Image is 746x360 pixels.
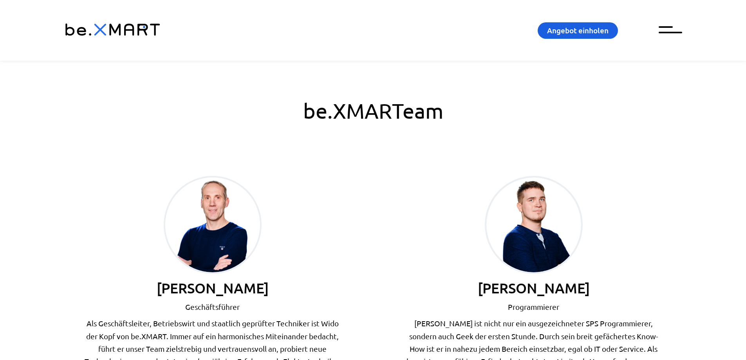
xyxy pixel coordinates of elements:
[538,22,618,39] a: Angebot einholen
[547,25,609,35] span: Angebot einholen
[401,300,667,317] p: Programmierer
[478,279,590,297] span: [PERSON_NAME]
[80,300,345,317] p: Geschäftsführer
[303,98,443,123] span: be.XMARTeam
[164,176,262,274] img: beXMART_Team_Wido_web
[157,279,269,297] span: [PERSON_NAME]
[485,176,583,274] img: beXMART_Team_Matthias_web
[659,22,682,36] button: Menu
